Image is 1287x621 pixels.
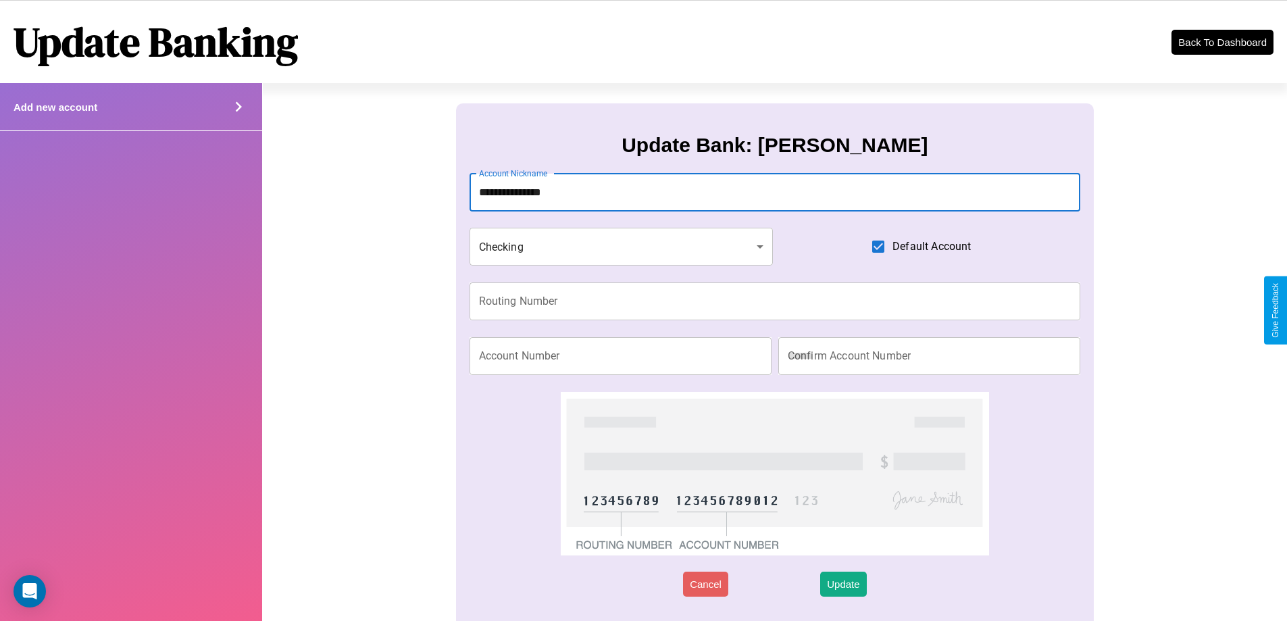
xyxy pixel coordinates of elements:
label: Account Nickname [479,168,548,179]
h4: Add new account [14,101,97,113]
button: Back To Dashboard [1171,30,1273,55]
div: Give Feedback [1271,283,1280,338]
button: Update [820,572,866,597]
h3: Update Bank: [PERSON_NAME] [622,134,928,157]
div: Open Intercom Messenger [14,575,46,607]
span: Default Account [892,239,971,255]
button: Cancel [683,572,728,597]
h1: Update Banking [14,14,298,70]
img: check [561,392,988,555]
div: Checking [470,228,774,266]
